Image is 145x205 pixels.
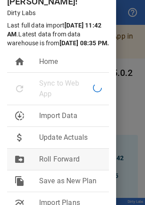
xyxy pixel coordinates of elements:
span: attach_money [14,132,25,143]
p: Dirty Labs [7,8,116,17]
b: [DATE] 08:35 PM . [60,39,109,47]
span: file_copy [14,176,25,186]
span: home [14,56,25,67]
span: Save as New Plan [39,176,102,186]
span: refresh [14,83,25,94]
p: Last full data import . Latest data from data warehouse is from [7,21,113,47]
span: Roll Forward [39,154,102,165]
span: Import Data [39,110,102,121]
span: Update Actuals [39,132,102,143]
span: Sync to Web App [39,78,93,99]
span: Home [39,56,102,67]
span: drive_file_move [14,154,25,165]
span: downloading [14,110,25,121]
